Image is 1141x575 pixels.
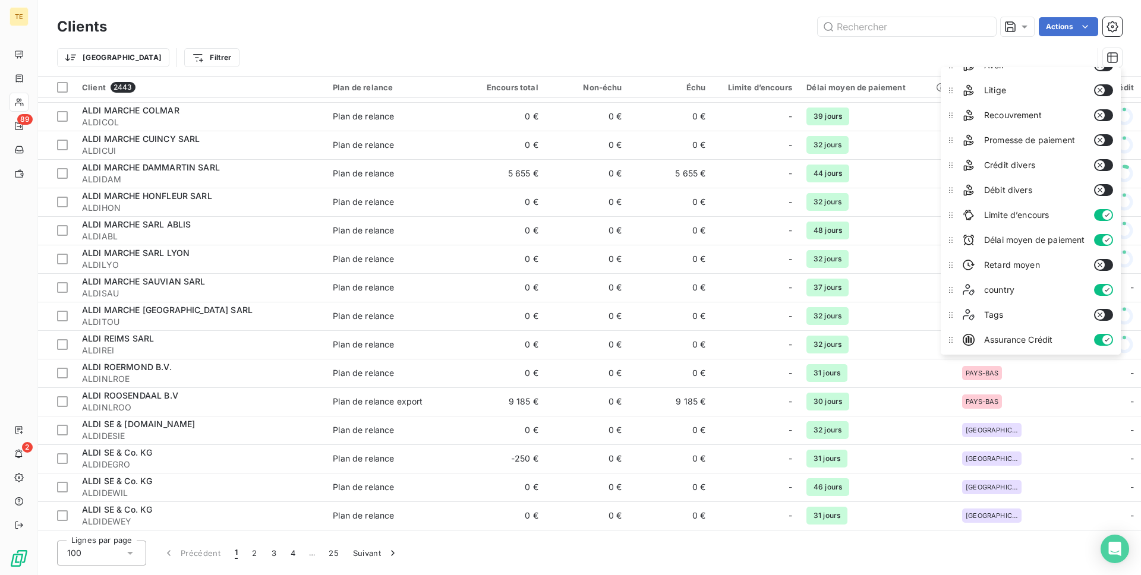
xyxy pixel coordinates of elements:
[789,367,792,379] span: -
[546,387,629,416] td: 0 €
[82,230,319,242] span: ALDIABL
[966,426,1018,434] span: [GEOGRAPHIC_DATA]
[806,108,849,125] span: 39 jours
[228,541,245,565] button: 1
[82,476,152,486] span: ALDI SE & Co. KG
[82,202,319,214] span: ALDIHON
[966,369,998,377] span: PAYS-BAS
[806,136,849,154] span: 32 jours
[789,253,792,265] span: -
[806,421,849,439] span: 32 jours
[1130,510,1134,522] span: -
[333,367,394,379] div: Plan de relance
[943,178,1118,203] li: Débit divers
[82,134,200,144] span: ALDI MARCHE CUINCY SARL
[629,273,713,302] td: 0 €
[264,541,283,565] button: 3
[546,530,629,558] td: 0 €
[789,510,792,522] span: -
[806,165,849,182] span: 44 jours
[245,541,264,565] button: 2
[984,109,1085,121] span: Recouvrement
[462,387,546,416] td: 9 185 €
[789,396,792,407] span: -
[629,159,713,188] td: 5 655 €
[943,302,1118,327] li: Tags
[806,393,849,410] span: 30 jours
[283,541,302,565] button: 4
[789,424,792,436] span: -
[22,442,33,453] span: 2
[984,184,1085,196] span: Débit divers
[82,248,190,258] span: ALDI MARCHE SARL LYON
[82,316,319,328] span: ALDITOU
[1130,367,1134,379] span: -
[789,225,792,236] span: -
[82,373,319,385] span: ALDINLROE
[789,453,792,465] span: -
[1039,17,1098,36] button: Actions
[82,430,319,442] span: ALDIDESIE
[1130,424,1134,436] span: -
[82,504,152,514] span: ALDI SE & Co. KG
[184,48,239,67] button: Filtrer
[546,330,629,359] td: 0 €
[806,279,849,296] span: 37 jours
[789,282,792,293] span: -
[818,17,996,36] input: Rechercher
[629,330,713,359] td: 0 €
[806,364,847,382] span: 31 jours
[789,139,792,151] span: -
[82,305,253,315] span: ALDI MARCHE [GEOGRAPHIC_DATA] SARL
[462,131,546,159] td: 0 €
[333,110,394,122] div: Plan de relance
[546,216,629,245] td: 0 €
[806,336,849,353] span: 32 jours
[806,83,948,92] div: Délai moyen de paiement
[546,501,629,530] td: 0 €
[966,398,998,405] span: PAYS-BAS
[156,541,228,565] button: Précédent
[82,516,319,527] span: ALDIDEWEY
[82,219,191,229] span: ALDI MARCHE SARL ABLIS
[462,501,546,530] td: 0 €
[333,453,394,465] div: Plan de relance
[1130,453,1134,465] span: -
[789,310,792,322] span: -
[806,478,849,496] span: 46 jours
[82,276,206,286] span: ALDI MARCHE SAUVIAN SARL
[546,302,629,330] td: 0 €
[82,333,154,343] span: ALDI REIMS SARL
[629,102,713,131] td: 0 €
[1101,535,1129,563] div: Open Intercom Messenger
[629,245,713,273] td: 0 €
[82,402,319,413] span: ALDINLROO
[984,334,1085,346] span: Assurance Crédit
[789,481,792,493] span: -
[82,173,319,185] span: ALDIDAM
[629,302,713,330] td: 0 €
[966,484,1018,491] span: [GEOGRAPHIC_DATA]
[17,114,33,125] span: 89
[322,541,346,565] button: 25
[1130,282,1134,293] span: -
[984,84,1085,96] span: Litige
[462,359,546,387] td: 0 €
[629,359,713,387] td: 0 €
[984,309,1085,321] span: Tags
[346,541,406,565] button: Suivant
[629,188,713,216] td: 0 €
[546,444,629,473] td: 0 €
[333,225,394,236] div: Plan de relance
[82,419,195,429] span: ALDI SE & [DOMAIN_NAME]
[82,345,319,356] span: ALDIREI
[333,424,394,436] div: Plan de relance
[546,159,629,188] td: 0 €
[789,110,792,122] span: -
[984,134,1085,146] span: Promesse de paiement
[82,287,319,299] span: ALDISAU
[943,252,1118,277] li: Retard moyen
[333,481,394,493] div: Plan de relance
[629,216,713,245] td: 0 €
[984,209,1085,221] span: Limite d’encours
